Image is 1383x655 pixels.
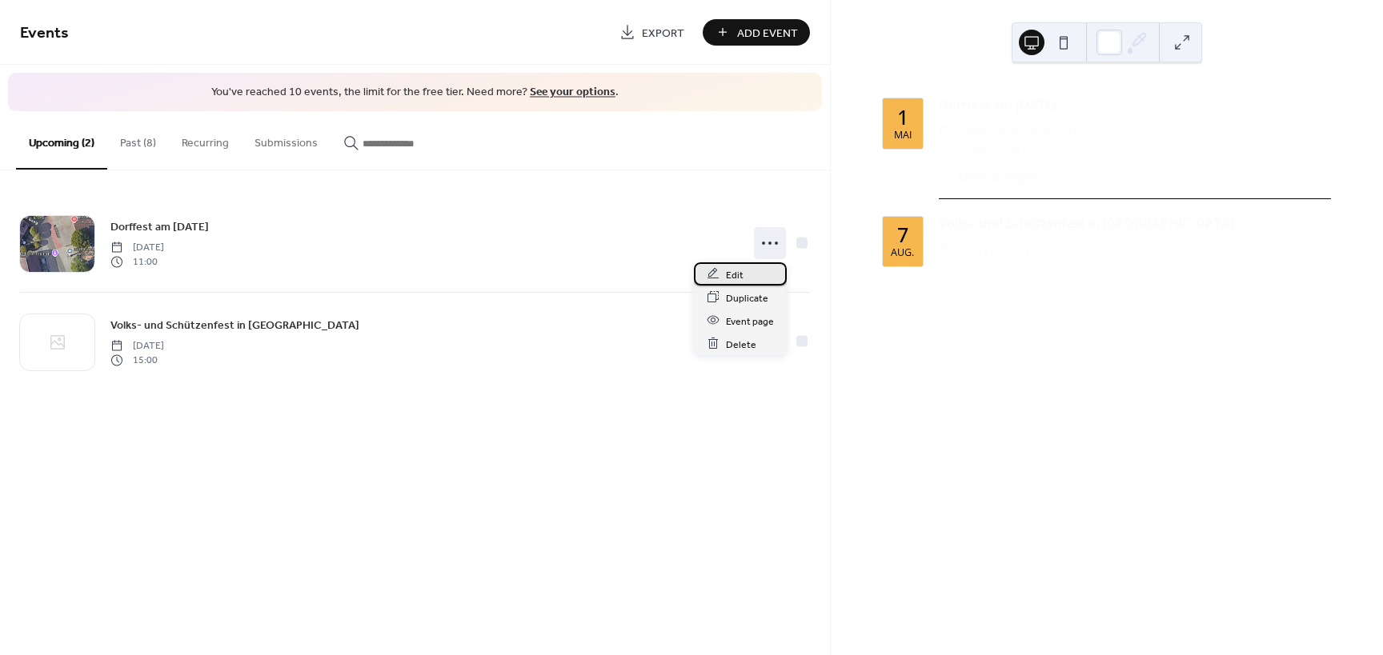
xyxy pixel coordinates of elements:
div: 7 [897,225,908,245]
a: Export [607,19,696,46]
button: ​Mehr anzeigen [939,169,1039,186]
span: 15:00 [110,353,164,368]
div: ​ [939,142,952,161]
span: Export [642,25,684,42]
span: Dorffest am [DATE] [110,218,209,235]
span: 17:30 [991,142,1020,161]
span: Edit [726,266,744,283]
a: Volks- und Schützenfest in [GEOGRAPHIC_DATA] [110,316,359,334]
button: Upcoming (2) [16,111,107,170]
div: ​ [939,122,952,142]
span: [DATE] [110,240,164,254]
div: ​ [939,241,952,260]
span: 11:00 [110,255,164,270]
span: You've reached 10 events, the limit for the free tier. Need more? . [24,85,806,101]
span: Delete [726,336,756,353]
div: Dorffest am [DATE] [939,95,1331,114]
div: Aug. [891,248,914,258]
button: Submissions [242,111,331,168]
div: 1 [897,107,908,127]
div: ​ [939,259,952,278]
a: Dorffest am [DATE] [110,218,209,236]
div: Mai [894,130,912,141]
span: [DATE] [110,338,164,353]
span: Duplicate [726,290,768,306]
a: See your options [530,82,615,103]
span: - [987,142,991,161]
span: Mehr anzeigen [958,169,1039,186]
span: [PERSON_NAME][DATE] [958,122,1084,142]
button: Recurring [169,111,242,168]
button: Past (8) [107,111,169,168]
span: 15:00 [958,259,987,278]
span: - [987,259,991,278]
div: Volks- und Schützenfest in [GEOGRAPHIC_DATA] [939,214,1331,233]
span: Volks- und Schützenfest in [GEOGRAPHIC_DATA] [110,317,359,333]
div: ​ [939,169,952,186]
span: Events [20,18,69,49]
span: [DATE] - [DATE] [958,241,1040,260]
span: Event page [726,313,774,329]
span: 22:00 [991,259,1020,278]
span: 11:00 [958,142,987,161]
